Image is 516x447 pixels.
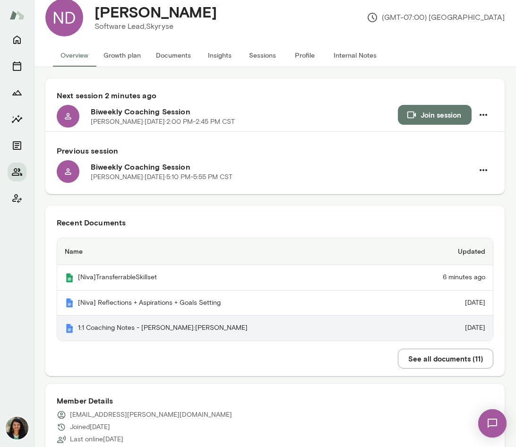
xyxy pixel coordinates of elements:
h6: Recent Documents [57,217,493,228]
td: 6 minutes ago [395,265,493,291]
button: Insights [198,44,241,67]
td: [DATE] [395,291,493,316]
button: Insights [8,110,26,129]
th: 1:1 Coaching Notes - [PERSON_NAME]:[PERSON_NAME] [57,316,395,341]
button: Growth Plan [8,83,26,102]
button: Documents [8,136,26,155]
th: Updated [395,238,493,265]
button: Members [8,163,26,181]
p: [PERSON_NAME] · [DATE] · 2:00 PM-2:45 PM CST [91,117,235,127]
th: [Niva]TransferrableSkillset [57,265,395,291]
button: Overview [53,44,96,67]
button: Growth plan [96,44,148,67]
img: Mento [65,273,74,283]
button: Home [8,30,26,49]
img: Mento [9,6,25,24]
button: Client app [8,189,26,208]
h6: Next session 2 minutes ago [57,90,493,101]
img: Nina Patel [6,417,28,439]
button: See all documents (11) [398,349,493,369]
h6: Biweekly Coaching Session [91,161,473,172]
button: Documents [148,44,198,67]
th: Name [57,238,395,265]
p: (GMT-07:00) [GEOGRAPHIC_DATA] [367,12,505,23]
p: Software Lead, Skyryse [95,21,217,32]
p: Last online [DATE] [70,435,123,444]
p: Joined [DATE] [70,422,110,432]
button: Sessions [8,57,26,76]
button: Sessions [241,44,284,67]
img: Mento [65,298,74,308]
h4: [PERSON_NAME] [95,3,217,21]
button: Profile [284,44,326,67]
button: Internal Notes [326,44,384,67]
td: [DATE] [395,316,493,341]
h6: Previous session [57,145,493,156]
th: [Niva] Reflections + Aspirations + Goals Setting [57,291,395,316]
h6: Member Details [57,395,493,406]
h6: Biweekly Coaching Session [91,106,398,117]
img: Mento [65,324,74,333]
button: Join session [398,105,472,125]
p: [EMAIL_ADDRESS][PERSON_NAME][DOMAIN_NAME] [70,410,232,420]
p: [PERSON_NAME] · [DATE] · 5:10 PM-5:55 PM CST [91,172,232,182]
